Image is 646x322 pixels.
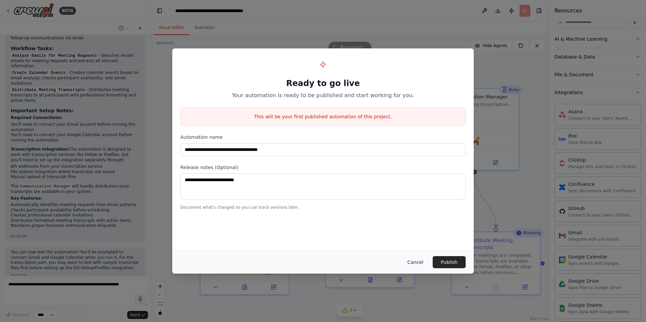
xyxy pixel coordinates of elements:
[180,134,466,140] label: Automation name
[180,205,466,210] p: Document what's changed so you can track versions later.
[180,91,466,99] p: Your automation is ready to be published and start working for you.
[433,256,466,268] button: Publish
[181,113,465,120] p: This will be your first published automation of this project.
[180,164,466,171] label: Release notes (Optional)
[402,256,429,268] button: Cancel
[180,78,466,89] h1: Ready to go live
